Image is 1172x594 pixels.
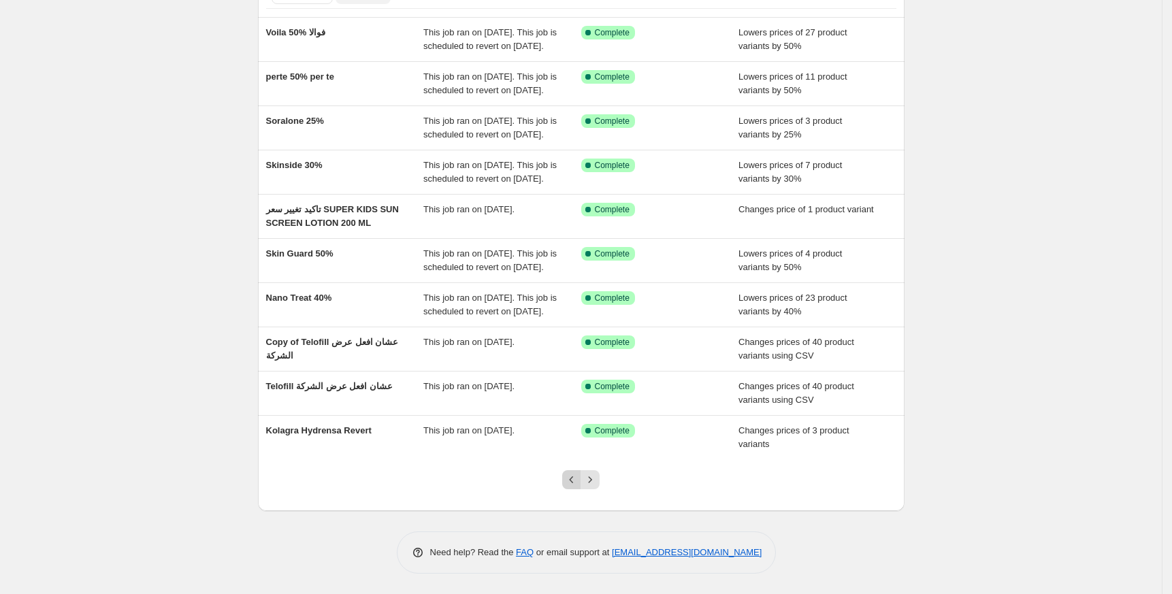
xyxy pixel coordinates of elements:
[738,27,847,51] span: Lowers prices of 27 product variants by 50%
[423,116,557,139] span: This job ran on [DATE]. This job is scheduled to revert on [DATE].
[423,204,515,214] span: This job ran on [DATE].
[738,248,842,272] span: Lowers prices of 4 product variants by 50%
[595,160,630,171] span: Complete
[423,71,557,95] span: This job ran on [DATE]. This job is scheduled to revert on [DATE].
[595,116,630,127] span: Complete
[562,470,600,489] nav: Pagination
[266,204,399,228] span: تاكيد تغيير سعر SUPER KIDS SUN SCREEN LOTION 200 ML
[581,470,600,489] button: Next
[738,425,849,449] span: Changes prices of 3 product variants
[266,71,334,82] span: perte 50% per te
[266,160,323,170] span: Skinside 30%
[595,204,630,215] span: Complete
[266,425,372,435] span: Kolagra Hydrensa Revert
[423,27,557,51] span: This job ran on [DATE]. This job is scheduled to revert on [DATE].
[738,381,854,405] span: Changes prices of 40 product variants using CSV
[423,160,557,184] span: This job ran on [DATE]. This job is scheduled to revert on [DATE].
[738,204,874,214] span: Changes price of 1 product variant
[595,248,630,259] span: Complete
[738,160,842,184] span: Lowers prices of 7 product variants by 30%
[612,547,762,557] a: [EMAIL_ADDRESS][DOMAIN_NAME]
[595,425,630,436] span: Complete
[430,547,517,557] span: Need help? Read the
[595,71,630,82] span: Complete
[266,27,325,37] span: Voila 50% فوالا
[423,248,557,272] span: This job ran on [DATE]. This job is scheduled to revert on [DATE].
[738,116,842,139] span: Lowers prices of 3 product variants by 25%
[595,293,630,303] span: Complete
[534,547,612,557] span: or email support at
[595,337,630,348] span: Complete
[738,71,847,95] span: Lowers prices of 11 product variants by 50%
[266,293,332,303] span: Nano Treat 40%
[266,248,333,259] span: Skin Guard 50%
[266,381,393,391] span: Telofill عشان افعل عرض الشركة
[266,116,324,126] span: Soralone 25%
[423,293,557,316] span: This job ran on [DATE]. This job is scheduled to revert on [DATE].
[423,425,515,435] span: This job ran on [DATE].
[562,470,581,489] button: Previous
[423,381,515,391] span: This job ran on [DATE].
[738,337,854,361] span: Changes prices of 40 product variants using CSV
[595,27,630,38] span: Complete
[738,293,847,316] span: Lowers prices of 23 product variants by 40%
[266,337,399,361] span: Copy of Telofill عشان افعل عرض الشركة
[423,337,515,347] span: This job ran on [DATE].
[595,381,630,392] span: Complete
[516,547,534,557] a: FAQ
